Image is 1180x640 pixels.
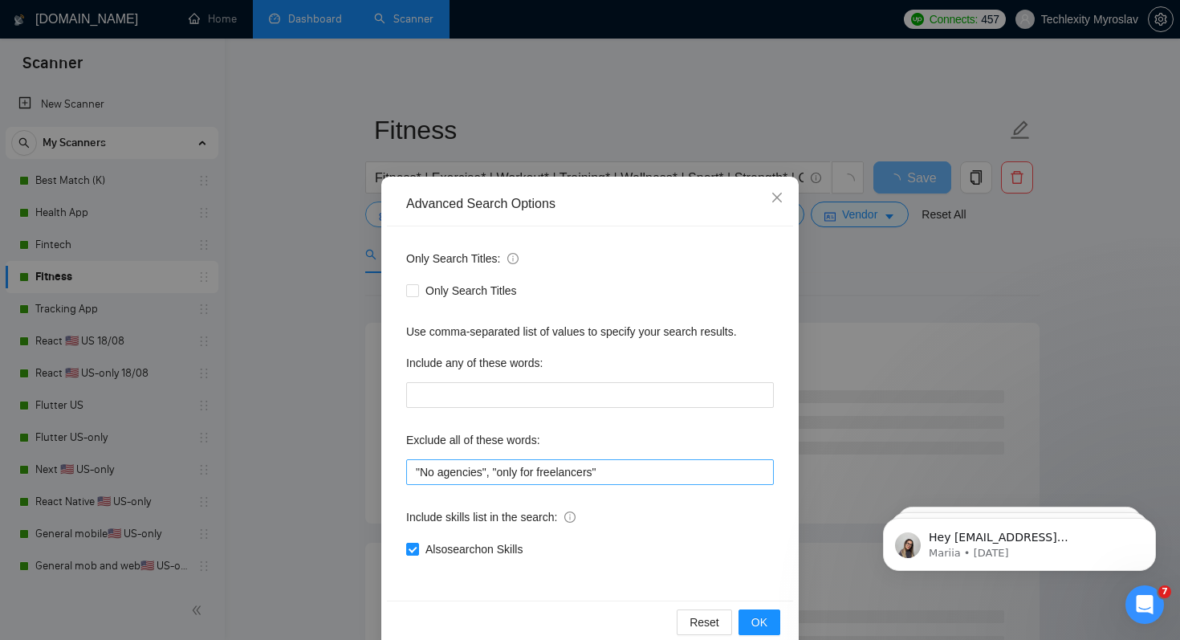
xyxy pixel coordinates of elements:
[1158,585,1171,598] span: 7
[755,177,799,220] button: Close
[507,253,519,264] span: info-circle
[690,614,719,631] span: Reset
[406,323,774,340] div: Use comma-separated list of values to specify your search results.
[406,250,519,267] span: Only Search Titles:
[739,609,780,635] button: OK
[564,512,576,523] span: info-circle
[406,195,774,213] div: Advanced Search Options
[419,540,529,558] span: Also search on Skills
[751,614,767,631] span: OK
[406,350,543,376] label: Include any of these words:
[859,484,1180,597] iframe: Intercom notifications message
[1125,585,1164,624] iframe: Intercom live chat
[406,427,540,453] label: Exclude all of these words:
[419,282,523,300] span: Only Search Titles
[677,609,732,635] button: Reset
[406,508,576,526] span: Include skills list in the search:
[771,191,783,204] span: close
